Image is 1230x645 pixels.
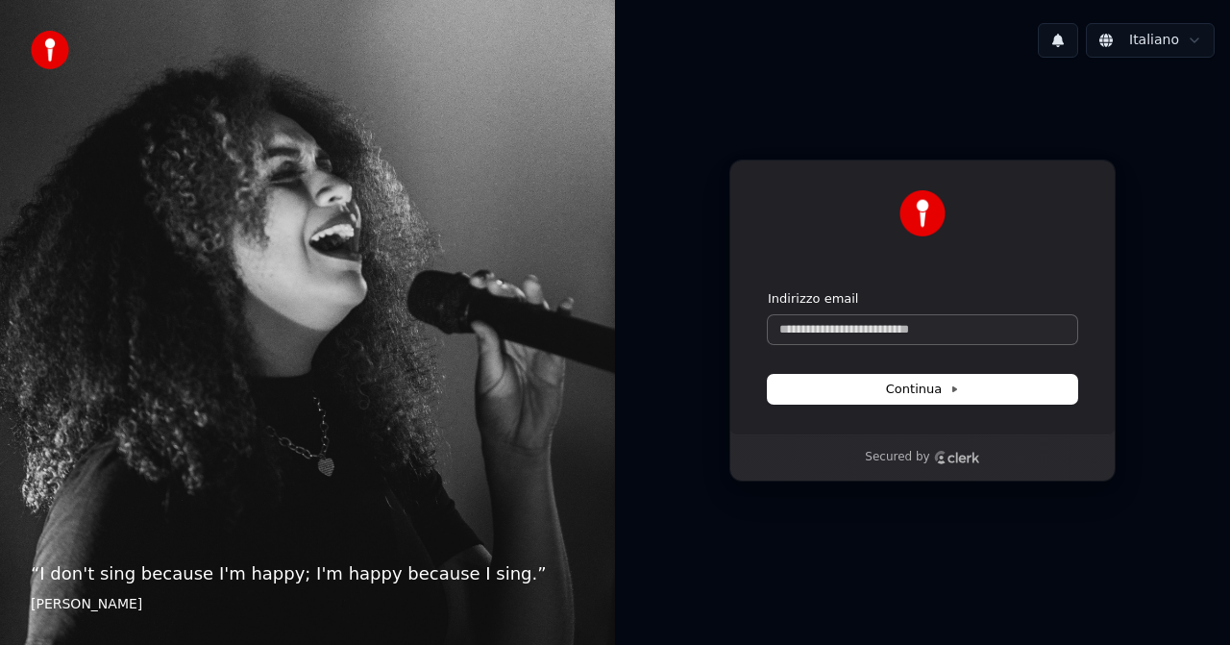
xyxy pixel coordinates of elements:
img: youka [31,31,69,69]
a: Clerk logo [934,451,980,464]
label: Indirizzo email [768,290,858,308]
footer: [PERSON_NAME] [31,595,584,614]
p: “ I don't sing because I'm happy; I'm happy because I sing. ” [31,560,584,587]
span: Continua [886,381,959,398]
button: Continua [768,375,1077,404]
p: Secured by [865,450,929,465]
img: Youka [899,190,946,236]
